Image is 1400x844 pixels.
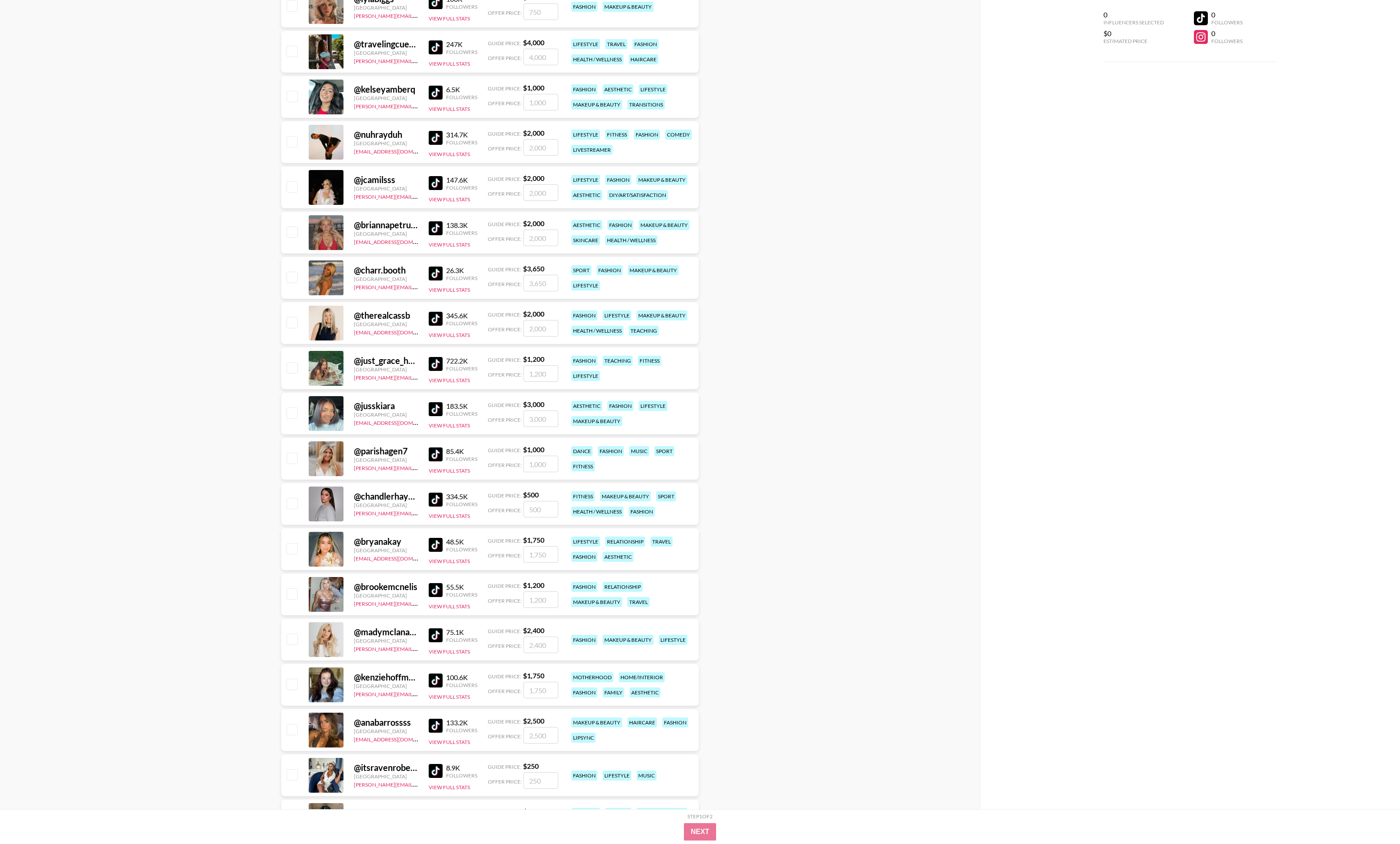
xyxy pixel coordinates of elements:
[354,220,418,230] div: @ briannapetruzzi
[634,130,660,140] div: fashion
[429,106,470,112] button: View Full Stats
[429,719,443,733] img: TikTok
[354,592,418,599] div: [GEOGRAPHIC_DATA]
[1103,19,1164,26] div: Influencers Selected
[571,687,597,697] div: fashion
[571,552,597,562] div: fashion
[354,599,483,607] a: [PERSON_NAME][EMAIL_ADDRESS][DOMAIN_NAME]
[523,400,544,408] strong: $ 3,000
[627,717,657,727] div: haircare
[354,11,483,19] a: [PERSON_NAME][EMAIL_ADDRESS][DOMAIN_NAME]
[639,220,690,230] div: makeup & beauty
[446,94,477,100] div: Followers
[629,507,655,517] div: fashion
[523,581,544,589] strong: $ 1,200
[354,84,418,95] div: @ kelseyamberq
[523,445,544,454] strong: $ 1,000
[603,84,633,94] div: aesthetic
[571,54,623,64] div: health / wellness
[429,447,443,461] img: TikTok
[429,287,470,293] button: View Full Stats
[354,230,418,237] div: [GEOGRAPHIC_DATA]
[523,219,544,227] strong: $ 2,000
[446,546,477,553] div: Followers
[656,491,676,501] div: sport
[446,85,477,94] div: 6.5K
[354,547,418,554] div: [GEOGRAPHIC_DATA]
[354,310,418,321] div: @ therealcassb
[354,129,418,140] div: @ nuhrayduh
[605,808,631,818] div: fashion
[446,673,477,682] div: 100.6K
[446,637,477,643] div: Followers
[488,492,521,499] span: Guide Price:
[446,402,477,410] div: 183.5K
[603,356,633,366] div: teaching
[429,739,470,745] button: View Full Stats
[488,583,521,589] span: Guide Price:
[488,507,522,514] span: Offer Price:
[429,151,470,157] button: View Full Stats
[571,808,600,818] div: lifestyle
[1211,19,1243,26] div: Followers
[488,447,521,454] span: Guide Price:
[488,462,522,468] span: Offer Price:
[523,546,558,563] input: 1,750
[354,508,483,517] a: [PERSON_NAME][EMAIL_ADDRESS][DOMAIN_NAME]
[523,94,558,110] input: 1,000
[446,320,477,327] div: Followers
[488,40,521,47] span: Guide Price:
[488,236,522,242] span: Offer Price:
[571,537,600,547] div: lifestyle
[1103,10,1164,19] div: 0
[354,773,418,780] div: [GEOGRAPHIC_DATA]
[354,192,483,200] a: [PERSON_NAME][EMAIL_ADDRESS][DOMAIN_NAME]
[523,83,544,92] strong: $ 1,000
[446,266,477,275] div: 26.3K
[523,230,558,246] input: 2,000
[488,55,522,61] span: Offer Price:
[354,491,418,502] div: @ chandlerhayden
[523,275,558,291] input: 3,650
[446,727,477,734] div: Followers
[571,190,602,200] div: aesthetic
[597,265,623,275] div: fashion
[354,400,418,411] div: @ jusskiara
[662,717,688,727] div: fashion
[446,764,477,772] div: 8.9K
[488,145,522,152] span: Offer Price:
[446,718,477,727] div: 133.2K
[354,683,418,689] div: [GEOGRAPHIC_DATA]
[446,3,477,10] div: Followers
[354,762,418,773] div: @ itsravenroberts
[523,717,544,725] strong: $ 2,500
[571,235,600,245] div: skincare
[571,2,597,12] div: fashion
[1211,10,1243,19] div: 0
[523,456,558,472] input: 1,000
[354,463,524,471] a: [PERSON_NAME][EMAIL_ADDRESS][PERSON_NAME][DOMAIN_NAME]
[571,416,622,426] div: makeup & beauty
[354,418,441,426] a: [EMAIL_ADDRESS][DOMAIN_NAME]
[637,310,687,320] div: makeup & beauty
[607,220,633,230] div: fashion
[571,130,600,140] div: lifestyle
[603,310,631,320] div: lifestyle
[429,538,443,552] img: TikTok
[446,682,477,688] div: Followers
[571,733,596,743] div: lipsync
[571,326,623,336] div: health / wellness
[605,175,631,185] div: fashion
[571,401,602,411] div: aesthetic
[571,446,593,456] div: dance
[488,417,522,423] span: Offer Price:
[603,771,631,781] div: lifestyle
[446,221,477,230] div: 138.3K
[628,265,679,275] div: makeup & beauty
[523,410,558,427] input: 3,000
[523,490,539,499] strong: $ 500
[354,627,418,637] div: @ madymclanahan
[665,130,692,140] div: comedy
[650,537,673,547] div: travel
[633,39,659,49] div: fashion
